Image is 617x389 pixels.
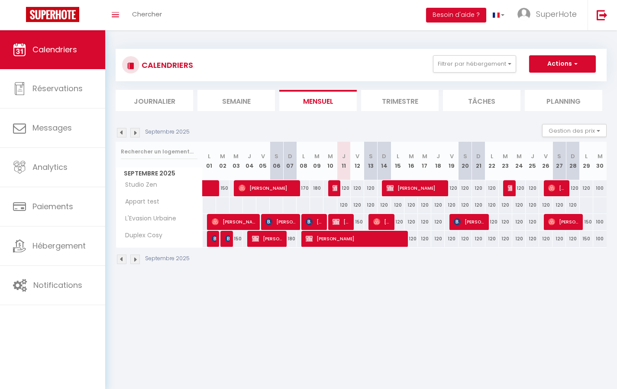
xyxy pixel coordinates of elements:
abbr: J [248,152,251,160]
li: Planning [525,90,602,111]
th: 03 [229,142,243,180]
p: Septembre 2025 [145,128,190,136]
span: Analytics [32,162,68,172]
div: 120 [566,231,579,247]
abbr: M [598,152,603,160]
abbr: L [208,152,210,160]
th: 18 [431,142,445,180]
th: 30 [593,142,607,180]
li: Tâches [443,90,520,111]
span: [PERSON_NAME] [239,180,297,196]
th: 14 [378,142,391,180]
div: 120 [418,197,431,213]
div: 120 [499,231,512,247]
th: 22 [485,142,499,180]
span: Notifications [33,280,82,290]
div: 120 [512,197,526,213]
th: 20 [459,142,472,180]
abbr: V [544,152,548,160]
abbr: D [288,152,292,160]
abbr: L [397,152,399,160]
div: 120 [539,231,552,247]
th: 19 [445,142,458,180]
li: Semaine [197,90,275,111]
button: Gestion des prix [542,124,607,137]
th: 26 [539,142,552,180]
img: logout [597,10,607,20]
span: [PERSON_NAME] [508,180,512,196]
th: 25 [526,142,539,180]
div: 120 [445,180,458,196]
abbr: M [422,152,427,160]
abbr: M [517,152,522,160]
span: Septembre 2025 [116,167,202,180]
div: 120 [526,197,539,213]
span: [PERSON_NAME] [333,180,337,196]
abbr: L [585,152,588,160]
span: Duplex Cosy [117,231,165,240]
span: Hébergement [32,240,86,251]
p: Septembre 2025 [145,255,190,263]
span: [PERSON_NAME] [387,180,445,196]
th: 23 [499,142,512,180]
div: 120 [391,197,404,213]
div: 120 [337,180,351,196]
li: Mensuel [279,90,357,111]
abbr: V [450,152,454,160]
th: 28 [566,142,579,180]
span: L'Evasion Urbaine [117,214,178,223]
div: 120 [512,180,526,196]
abbr: V [261,152,265,160]
th: 24 [512,142,526,180]
div: 120 [566,197,579,213]
div: 120 [472,231,485,247]
abbr: S [369,152,373,160]
div: 120 [472,197,485,213]
th: 17 [418,142,431,180]
div: 120 [351,197,364,213]
div: 120 [431,231,445,247]
th: 13 [364,142,378,180]
th: 06 [270,142,283,180]
th: 08 [297,142,310,180]
span: Studio Zen [117,180,159,190]
th: 05 [256,142,270,180]
div: 150 [580,214,593,230]
th: 04 [243,142,256,180]
span: [PERSON_NAME] [548,214,579,230]
button: Filtrer par hébergement [433,55,516,73]
div: 120 [472,180,485,196]
th: 09 [310,142,323,180]
div: 180 [283,231,297,247]
th: 11 [337,142,351,180]
div: 120 [431,214,445,230]
abbr: L [491,152,493,160]
div: 100 [593,214,607,230]
div: 170 [297,180,310,196]
div: 120 [351,180,364,196]
th: 27 [552,142,566,180]
span: [PERSON_NAME] [265,214,297,230]
button: Ouvrir le widget de chat LiveChat [7,3,33,29]
span: [PERSON_NAME] [212,214,256,230]
div: 120 [445,231,458,247]
div: 100 [593,231,607,247]
div: 120 [539,197,552,213]
div: 100 [593,180,607,196]
th: 01 [203,142,216,180]
th: 16 [404,142,418,180]
div: 120 [378,197,391,213]
span: Chercher [132,10,162,19]
div: 120 [512,231,526,247]
img: Super Booking [26,7,79,22]
div: 120 [485,197,499,213]
div: 120 [404,214,418,230]
div: 150 [229,231,243,247]
button: Actions [529,55,596,73]
abbr: J [436,152,440,160]
div: 120 [404,197,418,213]
span: Appart test [117,197,162,207]
span: [PERSON_NAME] [333,214,350,230]
div: 120 [526,180,539,196]
span: Réservations [32,83,83,94]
